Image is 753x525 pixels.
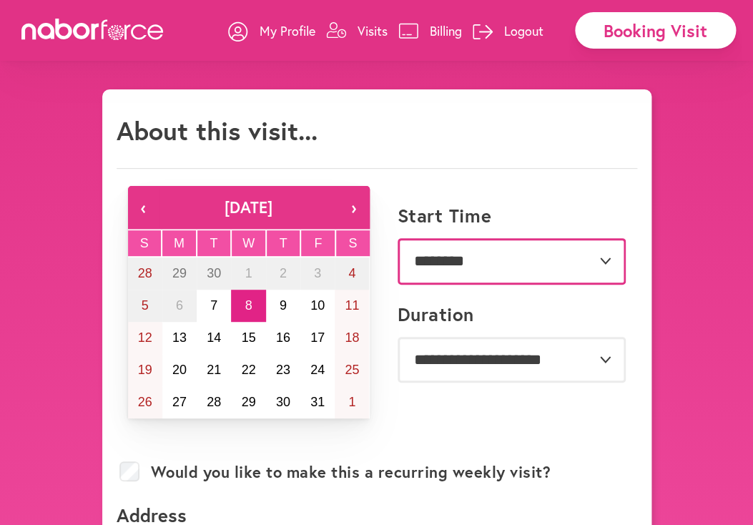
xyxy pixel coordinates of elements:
[575,12,736,49] div: Booking Visit
[128,386,162,418] button: October 26, 2025
[504,22,543,39] p: Logout
[117,115,318,146] h1: About this visit...
[358,22,388,39] p: Visits
[280,266,287,280] abbr: October 2, 2025
[398,9,462,52] a: Billing
[197,322,231,354] button: October 14, 2025
[159,186,338,229] button: [DATE]
[242,236,255,250] abbr: Wednesday
[300,257,335,290] button: October 3, 2025
[280,236,287,250] abbr: Thursday
[231,354,265,386] button: October 22, 2025
[228,9,315,52] a: My Profile
[310,363,325,377] abbr: October 24, 2025
[151,463,551,481] label: Would you like to make this a recurring weekly visit?
[138,330,152,345] abbr: October 12, 2025
[276,330,290,345] abbr: October 16, 2025
[310,298,325,313] abbr: October 10, 2025
[473,9,543,52] a: Logout
[241,395,255,409] abbr: October 29, 2025
[245,266,252,280] abbr: October 1, 2025
[162,322,197,354] button: October 13, 2025
[310,395,325,409] abbr: October 31, 2025
[260,22,315,39] p: My Profile
[348,266,355,280] abbr: October 4, 2025
[266,322,300,354] button: October 16, 2025
[245,298,252,313] abbr: October 8, 2025
[300,354,335,386] button: October 24, 2025
[128,290,162,322] button: October 5, 2025
[162,386,197,418] button: October 27, 2025
[398,303,474,325] label: Duration
[172,330,187,345] abbr: October 13, 2025
[300,290,335,322] button: October 10, 2025
[300,386,335,418] button: October 31, 2025
[338,186,370,229] button: ›
[138,395,152,409] abbr: October 26, 2025
[335,257,369,290] button: October 4, 2025
[197,257,231,290] button: September 30, 2025
[335,354,369,386] button: October 25, 2025
[207,330,221,345] abbr: October 14, 2025
[197,354,231,386] button: October 21, 2025
[241,363,255,377] abbr: October 22, 2025
[276,363,290,377] abbr: October 23, 2025
[128,257,162,290] button: September 28, 2025
[172,266,187,280] abbr: September 29, 2025
[280,298,287,313] abbr: October 9, 2025
[197,386,231,418] button: October 28, 2025
[162,354,197,386] button: October 20, 2025
[266,354,300,386] button: October 23, 2025
[210,236,217,250] abbr: Tuesday
[231,386,265,418] button: October 29, 2025
[241,330,255,345] abbr: October 15, 2025
[197,290,231,322] button: October 7, 2025
[128,354,162,386] button: October 19, 2025
[140,236,149,250] abbr: Sunday
[314,266,321,280] abbr: October 3, 2025
[335,290,369,322] button: October 11, 2025
[335,386,369,418] button: November 1, 2025
[314,236,322,250] abbr: Friday
[210,298,217,313] abbr: October 7, 2025
[348,395,355,409] abbr: November 1, 2025
[207,363,221,377] abbr: October 21, 2025
[266,386,300,418] button: October 30, 2025
[266,257,300,290] button: October 2, 2025
[345,363,359,377] abbr: October 25, 2025
[142,298,149,313] abbr: October 5, 2025
[310,330,325,345] abbr: October 17, 2025
[128,186,159,229] button: ‹
[172,363,187,377] abbr: October 20, 2025
[162,257,197,290] button: September 29, 2025
[138,266,152,280] abbr: September 28, 2025
[207,266,221,280] abbr: September 30, 2025
[326,9,388,52] a: Visits
[231,257,265,290] button: October 1, 2025
[276,395,290,409] abbr: October 30, 2025
[172,395,187,409] abbr: October 27, 2025
[345,298,359,313] abbr: October 11, 2025
[231,290,265,322] button: October 8, 2025
[300,322,335,354] button: October 17, 2025
[174,236,184,250] abbr: Monday
[398,205,491,227] label: Start Time
[207,395,221,409] abbr: October 28, 2025
[335,322,369,354] button: October 18, 2025
[266,290,300,322] button: October 9, 2025
[231,322,265,354] button: October 15, 2025
[430,22,462,39] p: Billing
[138,363,152,377] abbr: October 19, 2025
[176,298,183,313] abbr: October 6, 2025
[345,330,359,345] abbr: October 18, 2025
[162,290,197,322] button: October 6, 2025
[348,236,357,250] abbr: Saturday
[128,322,162,354] button: October 12, 2025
